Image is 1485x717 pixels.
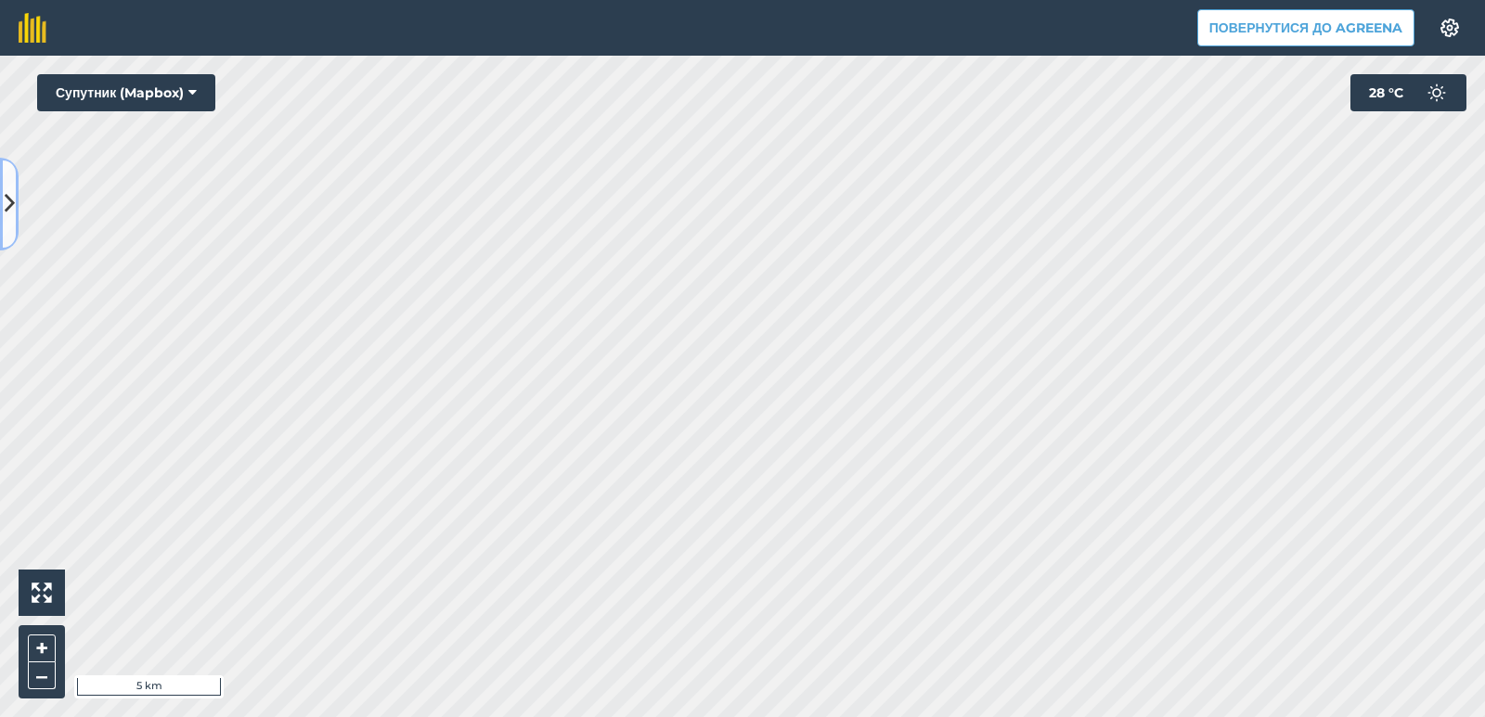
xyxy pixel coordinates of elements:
img: Чотири стрілки, одна спрямована вгору ліворуч, одна вгору праворуч, одна внизу праворуч і остання... [32,583,52,603]
button: Повернутися до Agreena [1197,9,1414,46]
font: Повернутися до Agreena [1209,19,1402,36]
font: 28 [1369,84,1385,101]
font: C [1394,84,1403,101]
font: Супутник (Mapbox) [56,84,184,101]
img: Значок шестерні [1439,19,1461,37]
button: 28 °C [1350,74,1466,111]
button: – [28,662,56,689]
img: svg+xml;base64,PD94bWwgdmVyc2lvbj0iMS4wIiBlbmNvZGluZz0idXRmLTgiPz4KPCEtLSBHZW5lcmF0b3I6IEFkb2JlIE... [1418,74,1455,111]
button: + [28,634,56,662]
font: ° [1388,84,1394,101]
img: Логотип fieldmargin [19,13,46,43]
button: Супутник (Mapbox) [37,74,215,111]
